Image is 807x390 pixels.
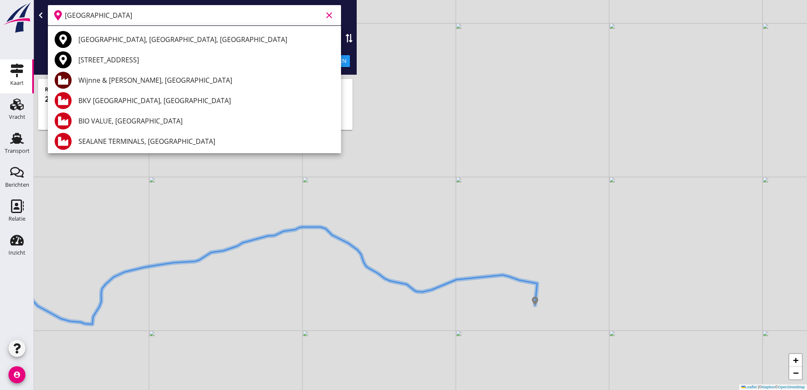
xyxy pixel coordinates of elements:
div: [GEOGRAPHIC_DATA], [GEOGRAPHIC_DATA], [GEOGRAPHIC_DATA] [78,34,334,45]
span: − [793,368,799,378]
div: BKV [GEOGRAPHIC_DATA], [GEOGRAPHIC_DATA] [78,95,334,106]
div: dagen uur (276 km) [45,93,346,105]
div: Inzicht [8,250,25,255]
img: logo-small.a267ee39.svg [2,2,32,34]
div: Transport [5,148,30,154]
a: OpenStreetMap [778,385,805,389]
a: Mapbox [762,385,775,389]
span: + [793,355,799,365]
div: BIO VALUE, [GEOGRAPHIC_DATA] [78,116,334,126]
input: Vertrekpunt [65,8,322,22]
a: Zoom in [789,354,802,367]
strong: Route type [45,86,72,93]
div: Vracht [9,114,25,120]
i: clear [324,10,334,20]
i: account_circle [8,366,25,383]
div: SEALANE TERMINALS, [GEOGRAPHIC_DATA] [78,136,334,146]
div: Berichten [5,182,29,188]
div: Kaart [10,80,24,86]
a: Zoom out [789,367,802,379]
div: [STREET_ADDRESS] [78,55,334,65]
strong: 2 [45,94,49,104]
div: Wijnne & [PERSON_NAME], [GEOGRAPHIC_DATA] [78,75,334,85]
div: © © [739,384,807,390]
span: | [758,385,759,389]
img: Marker [531,297,539,305]
div: Relatie [8,216,25,222]
a: Leaflet [741,385,757,389]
